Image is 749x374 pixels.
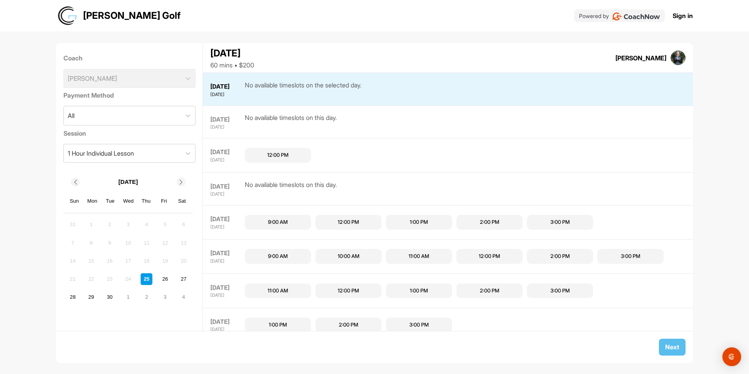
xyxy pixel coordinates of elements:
[210,91,243,98] div: [DATE]
[178,237,190,249] div: Not available Saturday, September 13th, 2025
[269,321,287,329] div: 1:00 PM
[63,129,195,138] label: Session
[673,11,693,20] a: Sign in
[665,343,679,351] span: Next
[210,191,243,198] div: [DATE]
[67,237,79,249] div: Not available Sunday, September 7th, 2025
[85,291,97,303] div: Choose Monday, September 29th, 2025
[122,219,134,231] div: Not available Wednesday, September 3rd, 2025
[410,287,428,295] div: 1:00 PM
[178,219,190,231] div: Not available Saturday, September 6th, 2025
[122,273,134,285] div: Not available Wednesday, September 24th, 2025
[210,46,254,60] div: [DATE]
[118,178,138,187] p: [DATE]
[268,252,288,260] div: 9:00 AM
[210,292,243,299] div: [DATE]
[621,252,640,260] div: 3:00 PM
[159,237,171,249] div: Not available Friday, September 12th, 2025
[210,182,243,191] div: [DATE]
[338,218,359,226] div: 12:00 PM
[339,321,358,329] div: 2:00 PM
[141,237,152,249] div: Not available Thursday, September 11th, 2025
[612,13,660,20] img: CoachNow
[210,249,243,258] div: [DATE]
[210,124,243,131] div: [DATE]
[409,252,429,260] div: 11:00 AM
[210,258,243,265] div: [DATE]
[58,6,77,25] img: logo
[722,347,741,366] div: Open Intercom Messenger
[68,111,74,120] div: All
[659,339,686,356] button: Next
[141,219,152,231] div: Not available Thursday, September 4th, 2025
[268,287,288,295] div: 11:00 AM
[410,218,428,226] div: 1:00 PM
[87,196,98,206] div: Mon
[67,255,79,267] div: Not available Sunday, September 14th, 2025
[550,287,570,295] div: 3:00 PM
[141,255,152,267] div: Not available Thursday, September 18th, 2025
[105,196,116,206] div: Tue
[671,51,686,65] img: square_6b9678ac0332efa077430344a58a4bb9.jpg
[177,196,187,206] div: Sat
[210,326,243,333] div: [DATE]
[178,255,190,267] div: Not available Saturday, September 20th, 2025
[141,196,151,206] div: Thu
[178,291,190,303] div: Choose Saturday, October 4th, 2025
[480,287,499,295] div: 2:00 PM
[210,157,243,163] div: [DATE]
[104,237,116,249] div: Not available Tuesday, September 9th, 2025
[245,80,362,98] div: No available timeslots on the selected day.
[85,219,97,231] div: Not available Monday, September 1st, 2025
[123,196,133,206] div: Wed
[479,252,500,260] div: 12:00 PM
[178,273,190,285] div: Choose Saturday, September 27th, 2025
[83,9,181,23] p: [PERSON_NAME] Golf
[85,273,97,285] div: Not available Monday, September 22nd, 2025
[69,196,80,206] div: Sun
[210,215,243,224] div: [DATE]
[85,255,97,267] div: Not available Monday, September 15th, 2025
[615,53,666,63] div: [PERSON_NAME]
[409,321,429,329] div: 3:00 PM
[159,219,171,231] div: Not available Friday, September 5th, 2025
[85,237,97,249] div: Not available Monday, September 8th, 2025
[210,283,243,292] div: [DATE]
[550,218,570,226] div: 3:00 PM
[245,113,337,131] div: No available timeslots on this day.
[210,115,243,124] div: [DATE]
[159,255,171,267] div: Not available Friday, September 19th, 2025
[122,237,134,249] div: Not available Wednesday, September 10th, 2025
[141,273,152,285] div: Choose Thursday, September 25th, 2025
[210,60,254,70] div: 60 mins • $200
[210,224,243,231] div: [DATE]
[210,82,243,91] div: [DATE]
[67,219,79,231] div: Not available Sunday, August 31st, 2025
[104,273,116,285] div: Not available Tuesday, September 23rd, 2025
[159,273,171,285] div: Choose Friday, September 26th, 2025
[480,218,499,226] div: 2:00 PM
[210,318,243,327] div: [DATE]
[338,287,359,295] div: 12:00 PM
[159,291,171,303] div: Choose Friday, October 3rd, 2025
[104,291,116,303] div: Choose Tuesday, September 30th, 2025
[63,53,195,63] label: Coach
[210,148,243,157] div: [DATE]
[122,291,134,303] div: Choose Wednesday, October 1st, 2025
[550,252,570,260] div: 2:00 PM
[267,151,289,159] div: 12:00 PM
[67,291,79,303] div: Choose Sunday, September 28th, 2025
[66,218,190,304] div: month 2025-09
[245,180,337,198] div: No available timeslots on this day.
[67,273,79,285] div: Not available Sunday, September 21st, 2025
[141,291,152,303] div: Choose Thursday, October 2nd, 2025
[268,218,288,226] div: 9:00 AM
[104,255,116,267] div: Not available Tuesday, September 16th, 2025
[579,12,609,20] p: Powered by
[63,91,195,100] label: Payment Method
[338,252,360,260] div: 10:00 AM
[104,219,116,231] div: Not available Tuesday, September 2nd, 2025
[68,149,134,158] div: 1 Hour Individual Lesson
[159,196,169,206] div: Fri
[122,255,134,267] div: Not available Wednesday, September 17th, 2025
